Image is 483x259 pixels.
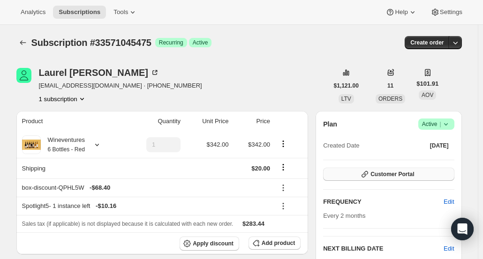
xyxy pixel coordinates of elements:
[59,8,100,16] span: Subscriptions
[207,141,229,148] span: $342.00
[430,142,449,149] span: [DATE]
[113,8,128,16] span: Tools
[323,168,454,181] button: Customer Portal
[276,139,291,149] button: Product actions
[440,8,462,16] span: Settings
[39,94,87,104] button: Product actions
[183,111,232,132] th: Unit Price
[395,8,408,16] span: Help
[22,221,234,227] span: Sales tax (if applicable) is not displayed because it is calculated with each new order.
[424,139,454,152] button: [DATE]
[22,183,271,192] div: box-discount-QPHL5W
[16,111,124,132] th: Product
[193,240,234,247] span: Apply discount
[15,6,51,19] button: Analytics
[323,141,359,150] span: Created Date
[108,6,143,19] button: Tools
[382,79,399,92] button: 11
[248,141,270,148] span: $342.00
[96,201,116,211] span: - $10.16
[425,6,468,19] button: Settings
[328,79,364,92] button: $1,121.00
[378,96,402,102] span: ORDERS
[416,79,438,89] span: $101.91
[39,68,159,77] div: Laurel [PERSON_NAME]
[159,39,183,46] span: Recurring
[323,244,444,253] h2: NEXT BILLING DATE
[380,6,423,19] button: Help
[232,111,273,132] th: Price
[323,212,365,219] span: Every 2 months
[341,96,351,102] span: LTV
[16,68,31,83] span: Laurel Jones
[405,36,449,49] button: Create order
[276,162,291,172] button: Shipping actions
[422,92,433,98] span: AOV
[39,81,202,90] span: [EMAIL_ADDRESS][DOMAIN_NAME] · [PHONE_NUMBER]
[31,37,151,48] span: Subscription #33571045475
[21,8,45,16] span: Analytics
[444,197,454,207] span: Edit
[16,158,124,178] th: Shipping
[438,194,460,209] button: Edit
[323,197,444,207] h2: FREQUENCY
[444,244,454,253] button: Edit
[193,39,208,46] span: Active
[48,146,85,153] small: 6 Bottles - Red
[53,6,106,19] button: Subscriptions
[387,82,393,89] span: 11
[123,111,183,132] th: Quantity
[16,36,30,49] button: Subscriptions
[22,201,271,211] div: Spotlight5 - 1 instance left
[90,183,110,192] span: - $68.40
[334,82,359,89] span: $1,121.00
[180,237,239,251] button: Apply discount
[323,119,337,129] h2: Plan
[41,135,85,154] div: Wineventures
[422,119,451,129] span: Active
[242,220,264,227] span: $283.44
[249,237,301,250] button: Add product
[251,165,270,172] span: $20.00
[451,218,474,240] div: Open Intercom Messenger
[410,39,444,46] span: Create order
[439,120,441,128] span: |
[370,170,414,178] span: Customer Portal
[262,239,295,247] span: Add product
